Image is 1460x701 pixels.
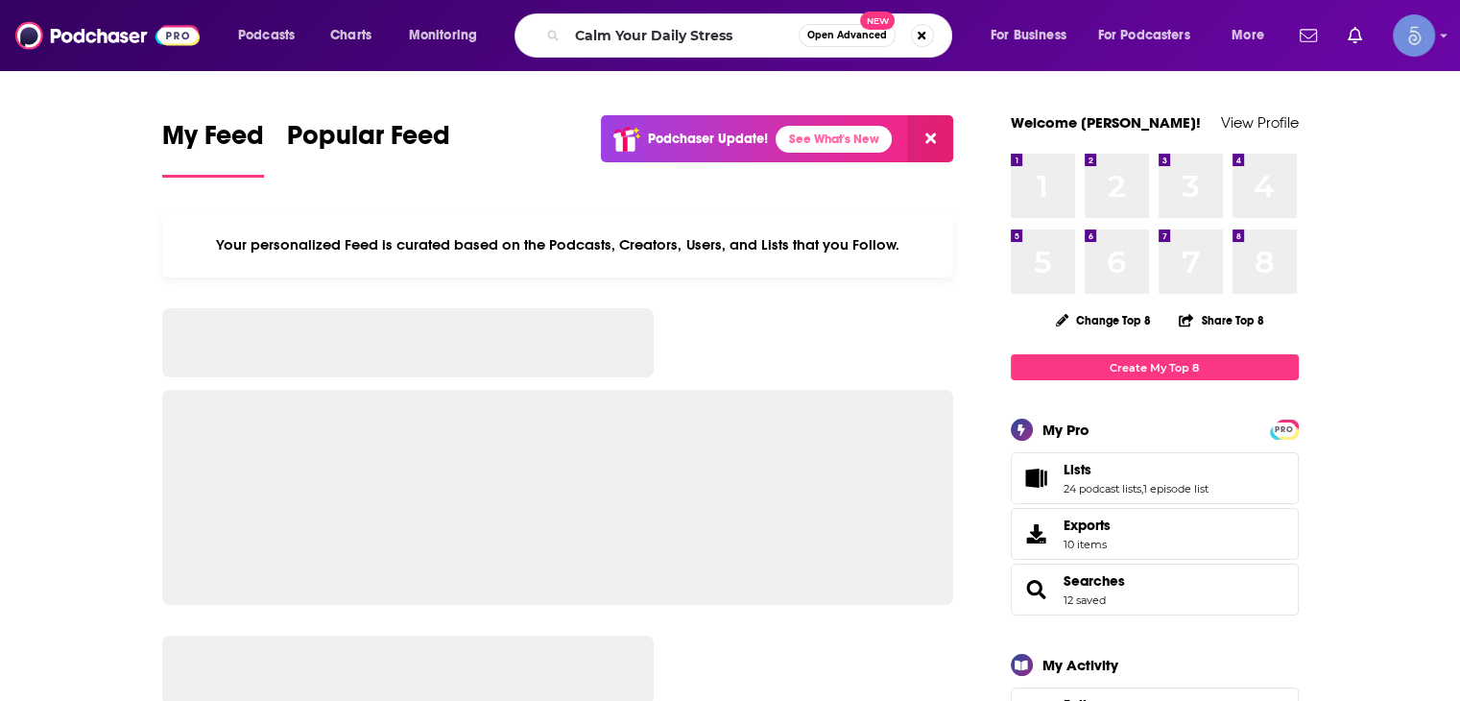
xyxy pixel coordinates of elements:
a: 1 episode list [1143,482,1209,496]
a: Create My Top 8 [1011,354,1299,380]
a: Lists [1017,465,1056,492]
a: Charts [318,20,383,51]
span: Lists [1011,452,1299,504]
span: Popular Feed [287,119,450,163]
span: , [1141,482,1143,496]
button: open menu [977,20,1090,51]
button: Change Top 8 [1044,308,1163,332]
a: 24 podcast lists [1064,482,1141,496]
span: Charts [330,22,371,49]
span: Podcasts [238,22,295,49]
span: For Podcasters [1098,22,1190,49]
span: Logged in as Spiral5-G1 [1393,14,1435,57]
img: User Profile [1393,14,1435,57]
div: Search podcasts, credits, & more... [533,13,970,58]
a: PRO [1273,422,1296,436]
button: open menu [225,20,320,51]
div: My Pro [1042,421,1089,439]
span: Open Advanced [807,31,887,40]
span: Exports [1017,520,1056,547]
button: Open AdvancedNew [799,24,896,47]
a: Lists [1064,461,1209,478]
span: Exports [1064,517,1111,534]
a: Searches [1017,576,1056,603]
span: My Feed [162,119,264,163]
a: My Feed [162,119,264,178]
div: My Activity [1042,656,1118,674]
button: Show profile menu [1393,14,1435,57]
button: open menu [1086,20,1218,51]
a: Show notifications dropdown [1292,19,1325,52]
a: Popular Feed [287,119,450,178]
button: open menu [395,20,502,51]
button: open menu [1218,20,1288,51]
span: More [1232,22,1264,49]
a: See What's New [776,126,892,153]
div: Your personalized Feed is curated based on the Podcasts, Creators, Users, and Lists that you Follow. [162,212,954,278]
span: PRO [1273,423,1296,437]
a: View Profile [1221,113,1299,132]
a: 12 saved [1064,593,1106,607]
span: Monitoring [409,22,477,49]
p: Podchaser Update! [648,131,768,147]
a: Show notifications dropdown [1340,19,1370,52]
span: New [860,12,895,30]
a: Searches [1064,572,1125,590]
span: Searches [1011,564,1299,616]
a: Welcome [PERSON_NAME]! [1011,113,1201,132]
span: Lists [1064,461,1091,478]
span: For Business [991,22,1066,49]
span: 10 items [1064,538,1111,551]
img: Podchaser - Follow, Share and Rate Podcasts [15,17,200,54]
button: Share Top 8 [1178,302,1264,339]
input: Search podcasts, credits, & more... [567,20,799,51]
a: Exports [1011,508,1299,560]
